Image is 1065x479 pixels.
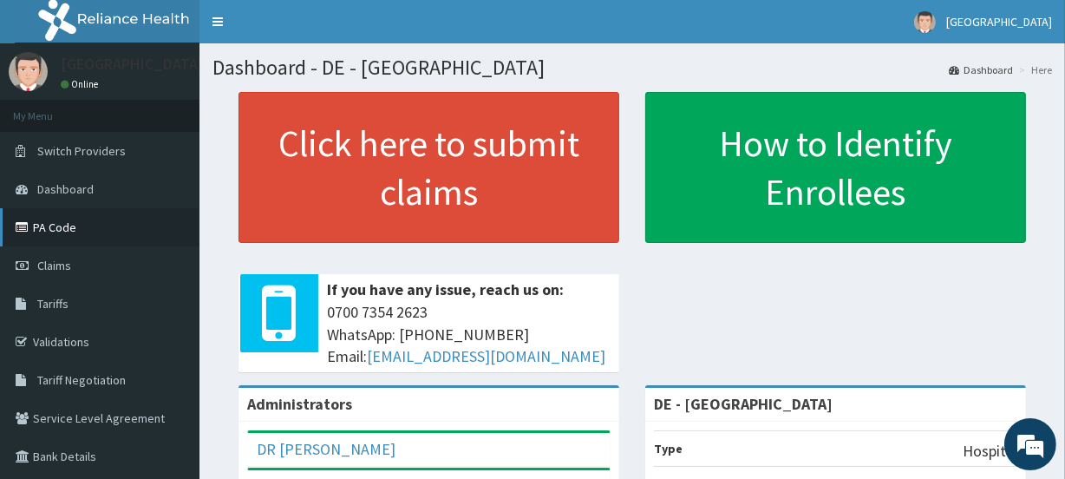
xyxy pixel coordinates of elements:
[1015,62,1052,77] li: Here
[367,346,605,366] a: [EMAIL_ADDRESS][DOMAIN_NAME]
[949,62,1013,77] a: Dashboard
[645,92,1026,243] a: How to Identify Enrollees
[37,143,126,159] span: Switch Providers
[654,441,683,456] b: Type
[257,439,395,459] a: DR [PERSON_NAME]
[32,87,70,130] img: d_794563401_company_1708531726252_794563401
[212,56,1052,79] h1: Dashboard - DE - [GEOGRAPHIC_DATA]
[654,394,833,414] strong: DE - [GEOGRAPHIC_DATA]
[327,301,611,368] span: 0700 7354 2623 WhatsApp: [PHONE_NUMBER] Email:
[37,258,71,273] span: Claims
[61,56,204,72] p: [GEOGRAPHIC_DATA]
[946,14,1052,30] span: [GEOGRAPHIC_DATA]
[61,78,102,90] a: Online
[9,52,48,91] img: User Image
[247,394,352,414] b: Administrators
[914,11,936,33] img: User Image
[37,372,126,388] span: Tariff Negotiation
[37,296,69,312] span: Tariffs
[101,135,239,310] span: We're online!
[37,181,94,197] span: Dashboard
[90,97,291,120] div: Chat with us now
[9,305,330,366] textarea: Type your message and hit 'Enter'
[238,92,619,243] a: Click here to submit claims
[284,9,326,50] div: Minimize live chat window
[327,279,564,299] b: If you have any issue, reach us on:
[963,440,1017,463] p: Hospital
